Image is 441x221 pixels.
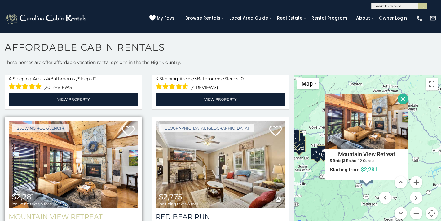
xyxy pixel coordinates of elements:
[325,94,408,149] img: Mountain View Retreat
[302,80,313,87] span: Map
[9,76,138,91] div: Sleeping Areas / Bathrooms / Sleeps:
[287,130,300,142] div: $2,775
[190,83,218,91] span: (4 reviews)
[93,76,97,82] span: 12
[376,13,410,23] a: Owner Login
[430,15,436,22] img: mail-regular-white.png
[156,121,285,208] a: Red Bear Run $2,775 including taxes & fees
[398,94,408,104] button: Close
[9,121,138,208] a: Mountain View Retreat $2,281 including taxes & fees
[156,121,285,208] img: Red Bear Run
[308,13,350,23] a: Rental Program
[325,166,408,172] h6: Starting from:
[156,213,285,221] a: Red Bear Run
[426,207,438,219] button: Map camera controls
[395,176,407,188] button: Move up
[290,132,303,144] div: $1,104
[159,202,198,206] span: including taxes & fees
[317,146,330,158] div: $1,432
[9,76,11,82] span: 4
[410,207,422,219] button: Zoom out
[149,15,176,22] a: My Favs
[226,13,271,23] a: Local Area Guide
[353,13,373,23] a: About
[317,145,330,157] div: $1,792
[156,76,285,91] div: Sleeping Areas / Bathrooms / Sleeps:
[12,192,34,201] span: $2,281
[311,148,324,159] div: $1,675
[343,159,358,163] h5: 3 Baths |
[12,202,51,206] span: including taxes & fees
[47,76,50,82] span: 4
[395,207,407,219] button: Move down
[182,13,223,23] a: Browse Rentals
[297,78,319,89] button: Change map style
[410,176,422,188] button: Zoom in
[416,15,423,22] img: phone-regular-white.png
[274,13,306,23] a: Real Estate
[9,93,138,106] a: View Property
[122,125,135,138] a: Add to favorites
[269,125,282,138] a: Add to favorites
[358,159,374,163] h5: 12 Guests
[12,124,69,132] a: Blowing Rock/Lenoir
[159,192,182,201] span: $2,775
[379,192,391,204] button: Move left
[9,213,138,221] a: Mountain View Retreat
[156,93,285,106] a: View Property
[330,159,343,163] h5: 5 Beds |
[194,76,197,82] span: 3
[43,83,74,91] span: (20 reviews)
[239,76,244,82] span: 10
[159,124,254,132] a: [GEOGRAPHIC_DATA], [GEOGRAPHIC_DATA]
[410,192,422,204] button: Move right
[156,76,158,82] span: 3
[9,121,138,208] img: Mountain View Retreat
[325,150,408,159] h4: Mountain View Retreat
[426,78,438,90] button: Toggle fullscreen view
[5,12,88,24] img: White-1-2.png
[361,166,377,172] span: $2,281
[291,135,304,147] div: $1,151
[325,149,408,173] a: Mountain View Retreat 5 Beds | 3 Baths | 12 Guests Starting from:$2,281
[293,140,306,152] div: $1,182
[157,15,174,21] span: My Favs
